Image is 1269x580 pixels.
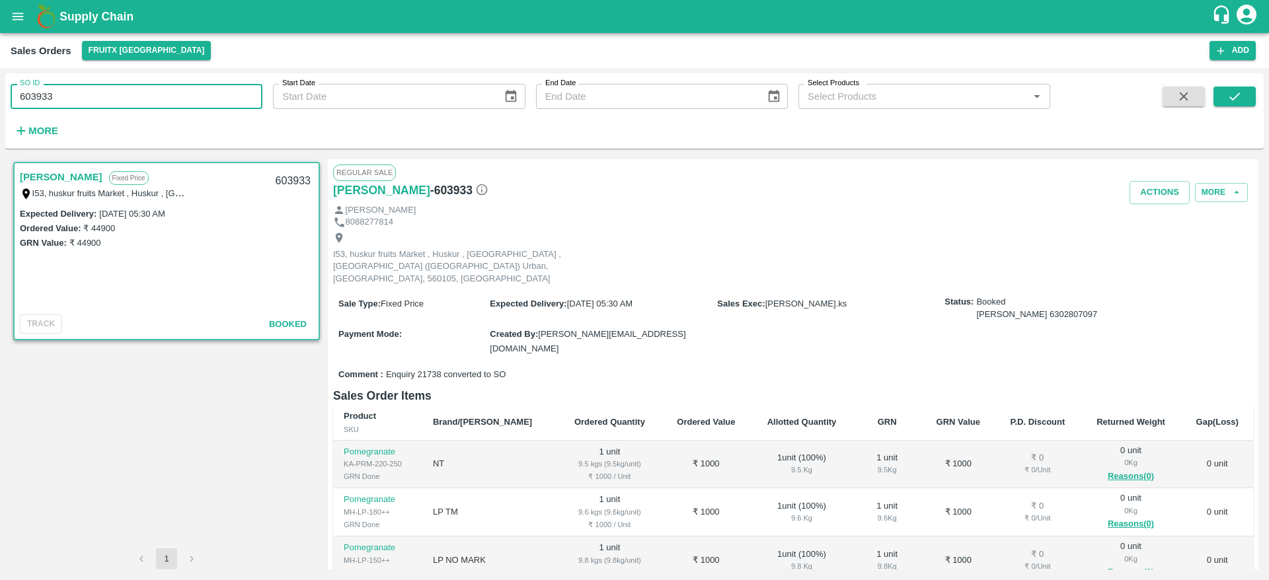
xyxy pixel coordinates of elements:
[1130,181,1190,204] button: Actions
[1210,41,1256,60] button: Add
[422,488,558,536] td: LP TM
[346,216,393,229] p: 8088277814
[761,464,842,476] div: 9.5 Kg
[282,78,315,89] label: Start Date
[863,500,911,525] div: 1 unit
[273,84,493,109] input: Start Date
[344,506,412,518] div: MH-LP-180++
[574,417,645,427] b: Ordered Quantity
[944,296,974,308] label: Status:
[662,441,751,489] td: ₹ 1000
[498,84,523,109] button: Choose date
[422,441,558,489] td: NT
[863,548,911,573] div: 1 unit
[1005,548,1069,561] div: ₹ 0
[761,500,842,525] div: 1 unit ( 100 %)
[1091,492,1171,532] div: 0 unit
[344,554,412,566] div: MH-LP-150++
[386,369,506,381] span: Enquiry 21738 converted to SO
[33,3,59,30] img: logo
[338,299,381,308] label: Sale Type :
[921,441,995,489] td: ₹ 1000
[536,84,756,109] input: End Date
[20,223,81,233] label: Ordered Value:
[717,299,765,308] label: Sales Exec :
[863,512,911,524] div: 9.6 Kg
[3,1,33,32] button: open drawer
[1005,560,1069,572] div: ₹ 0 / Unit
[568,458,651,470] div: 9.5 kgs (9.5kg/unit)
[269,319,307,329] span: Booked
[99,209,165,219] label: [DATE] 05:30 AM
[761,84,787,109] button: Choose date
[344,470,412,482] div: GRN Done
[333,181,430,199] a: [PERSON_NAME]
[490,329,538,339] label: Created By :
[1091,505,1171,517] div: 0 Kg
[1181,441,1253,489] td: 0 unit
[1091,517,1171,532] button: Reasons(0)
[1005,452,1069,464] div: ₹ 0
[761,512,842,524] div: 9.6 Kg
[545,78,576,89] label: End Date
[1195,183,1248,202] button: More
[344,519,412,530] div: GRN Done
[490,329,685,353] span: [PERSON_NAME][EMAIL_ADDRESS][DOMAIN_NAME]
[344,446,412,458] p: Pomegranate
[333,248,631,285] p: I53, huskur fruits Market , Huskur , [GEOGRAPHIC_DATA] , [GEOGRAPHIC_DATA] ([GEOGRAPHIC_DATA]) Ur...
[28,126,58,136] strong: More
[568,554,651,566] div: 9.8 kgs (9.8kg/unit)
[863,464,911,476] div: 9.5 Kg
[1211,5,1235,28] div: customer-support
[1028,88,1046,105] button: Open
[109,171,149,185] p: Fixed Price
[83,223,115,233] label: ₹ 44900
[976,308,1097,321] div: [PERSON_NAME] 6302807097
[1196,417,1239,427] b: Gap(Loss)
[1181,488,1253,536] td: 0 unit
[863,452,911,476] div: 1 unit
[761,452,842,476] div: 1 unit ( 100 %)
[82,41,211,60] button: Select DC
[20,168,102,186] a: [PERSON_NAME]
[662,488,751,536] td: ₹ 1000
[1005,464,1069,476] div: ₹ 0 / Unit
[430,181,488,199] h6: - 603933
[344,423,412,435] div: SKU
[344,411,376,421] b: Product
[433,417,532,427] b: Brand/[PERSON_NAME]
[1091,456,1171,468] div: 0 Kg
[568,470,651,482] div: ₹ 1000 / Unit
[32,188,697,198] label: I53, huskur fruits Market , Huskur , [GEOGRAPHIC_DATA] , [GEOGRAPHIC_DATA] ([GEOGRAPHIC_DATA]) Ur...
[1091,553,1171,565] div: 0 Kg
[1091,445,1171,484] div: 0 unit
[59,10,134,23] b: Supply Chain
[878,417,897,427] b: GRN
[344,566,412,578] div: GRN Done
[802,88,1024,105] input: Select Products
[1096,417,1165,427] b: Returned Weight
[338,369,383,381] label: Comment :
[761,548,842,573] div: 1 unit ( 100 %)
[490,299,566,308] label: Expected Delivery :
[129,548,204,569] nav: pagination navigation
[1235,3,1258,30] div: account of current user
[333,386,1253,405] h6: Sales Order Items
[568,566,651,578] div: ₹ 1000 / Unit
[568,506,651,518] div: 9.6 kgs (9.6kg/unit)
[59,7,1211,26] a: Supply Chain
[69,238,101,248] label: ₹ 44900
[11,84,262,109] input: Enter SO ID
[1005,500,1069,513] div: ₹ 0
[767,417,837,427] b: Allotted Quantity
[976,296,1097,320] span: Booked
[11,42,71,59] div: Sales Orders
[20,209,96,219] label: Expected Delivery :
[344,542,412,554] p: Pomegranate
[863,560,911,572] div: 9.8 Kg
[338,329,402,339] label: Payment Mode :
[677,417,735,427] b: Ordered Value
[344,458,412,470] div: KA-PRM-220-250
[344,493,412,506] p: Pomegranate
